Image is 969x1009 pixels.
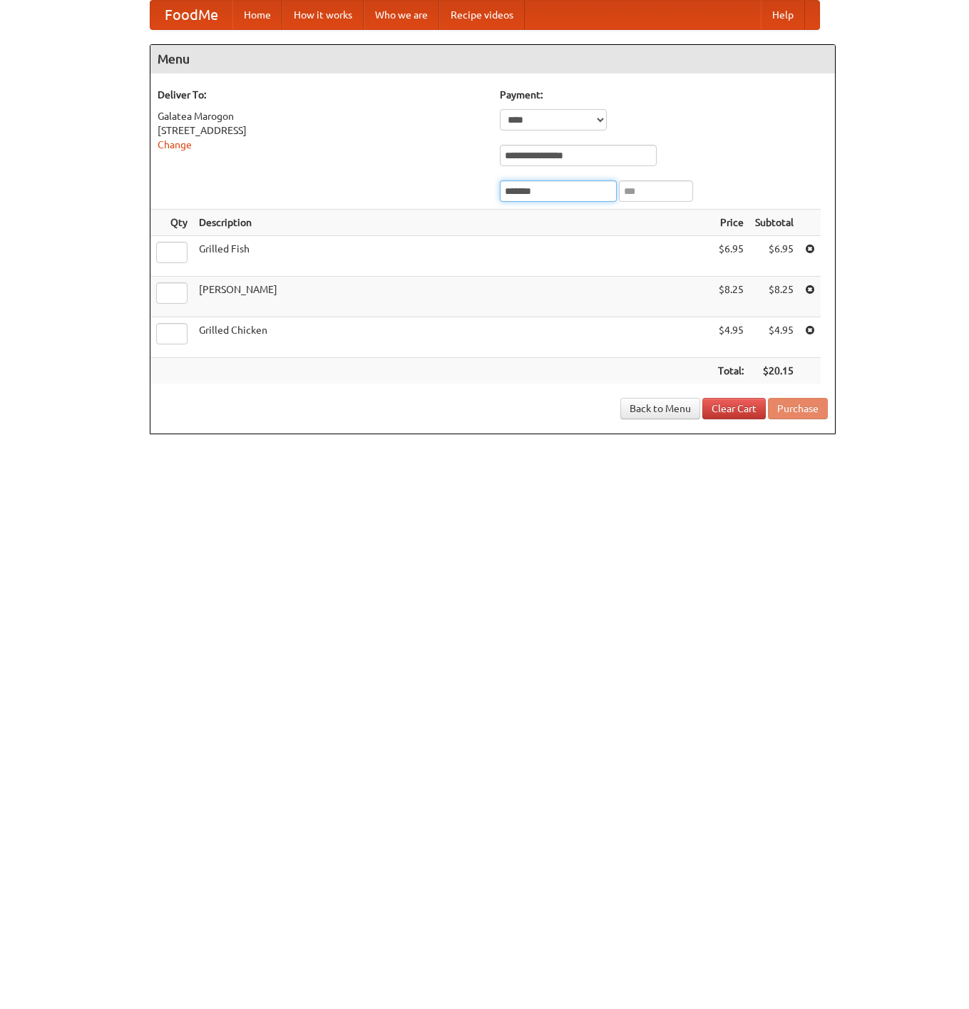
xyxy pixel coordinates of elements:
[712,277,749,317] td: $8.25
[158,123,486,138] div: [STREET_ADDRESS]
[749,277,799,317] td: $8.25
[768,398,828,419] button: Purchase
[193,236,712,277] td: Grilled Fish
[158,88,486,102] h5: Deliver To:
[193,210,712,236] th: Description
[749,317,799,358] td: $4.95
[150,210,193,236] th: Qty
[749,236,799,277] td: $6.95
[702,398,766,419] a: Clear Cart
[712,317,749,358] td: $4.95
[500,88,828,102] h5: Payment:
[712,236,749,277] td: $6.95
[282,1,364,29] a: How it works
[712,210,749,236] th: Price
[761,1,805,29] a: Help
[712,358,749,384] th: Total:
[439,1,525,29] a: Recipe videos
[749,210,799,236] th: Subtotal
[364,1,439,29] a: Who we are
[620,398,700,419] a: Back to Menu
[158,139,192,150] a: Change
[232,1,282,29] a: Home
[193,277,712,317] td: [PERSON_NAME]
[150,1,232,29] a: FoodMe
[158,109,486,123] div: Galatea Marogon
[193,317,712,358] td: Grilled Chicken
[749,358,799,384] th: $20.15
[150,45,835,73] h4: Menu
